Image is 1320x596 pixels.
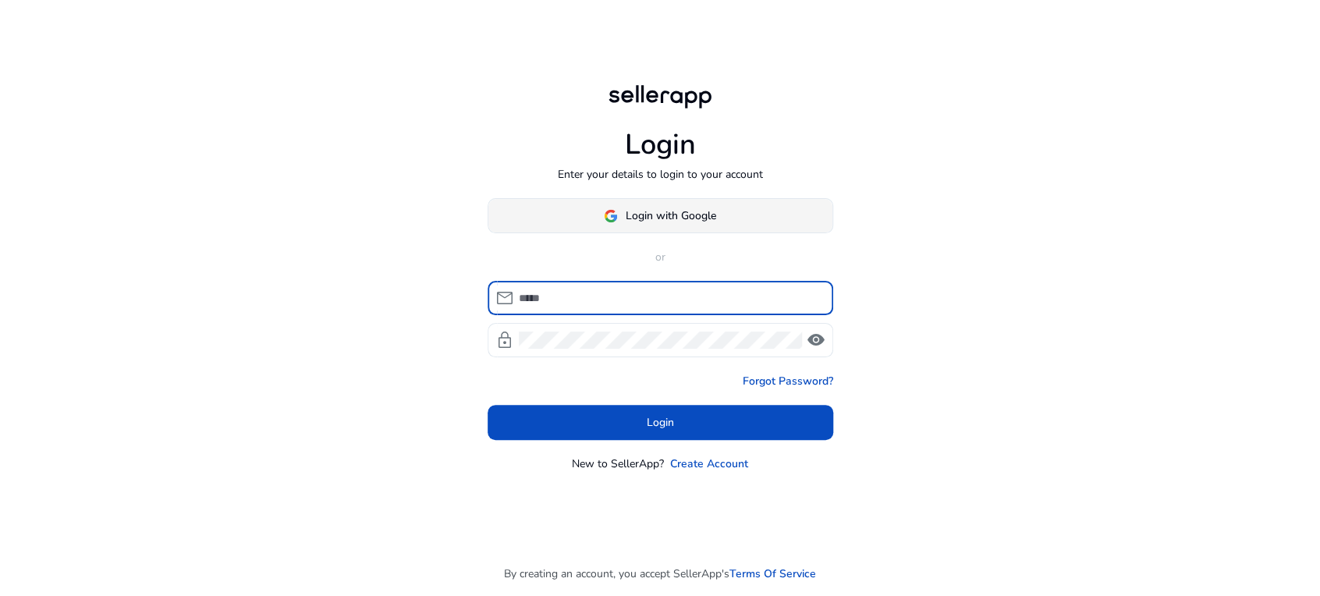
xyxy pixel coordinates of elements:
[670,456,748,472] a: Create Account
[495,331,514,349] span: lock
[729,566,816,582] a: Terms Of Service
[488,198,833,233] button: Login with Google
[572,456,664,472] p: New to SellerApp?
[807,331,825,349] span: visibility
[488,405,833,440] button: Login
[488,249,833,265] p: or
[604,209,618,223] img: google-logo.svg
[647,414,674,431] span: Login
[558,166,763,183] p: Enter your details to login to your account
[625,128,696,161] h1: Login
[743,373,833,389] a: Forgot Password?
[626,208,716,224] span: Login with Google
[495,289,514,307] span: mail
